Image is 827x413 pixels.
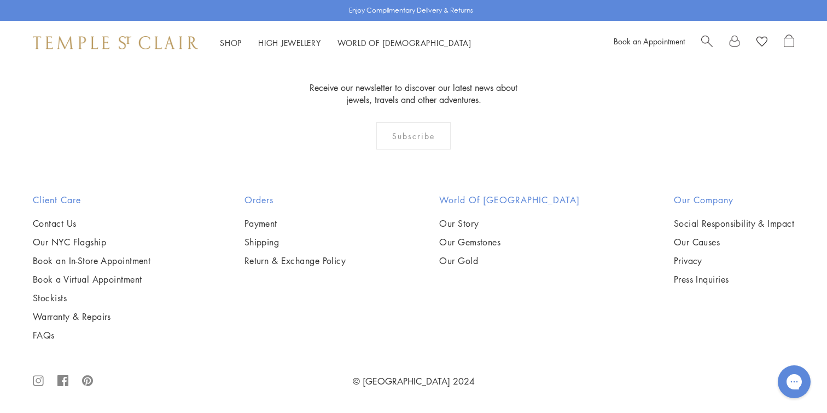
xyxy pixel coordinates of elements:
[33,217,150,230] a: Contact Us
[674,255,794,267] a: Privacy
[220,37,242,48] a: ShopShop
[674,236,794,248] a: Our Causes
[244,255,346,267] a: Return & Exchange Policy
[33,36,198,49] img: Temple St. Clair
[674,217,794,230] a: Social Responsibility & Impact
[244,236,346,248] a: Shipping
[337,37,471,48] a: World of [DEMOGRAPHIC_DATA]World of [DEMOGRAPHIC_DATA]
[439,236,580,248] a: Our Gemstones
[303,82,525,106] p: Receive our newsletter to discover our latest news about jewels, travels and other adventures.
[33,255,150,267] a: Book an In-Store Appointment
[220,36,471,50] nav: Main navigation
[784,35,794,51] a: Open Shopping Bag
[33,236,150,248] a: Our NYC Flagship
[701,35,713,51] a: Search
[244,217,346,230] a: Payment
[33,311,150,323] a: Warranty & Repairs
[33,292,150,304] a: Stockists
[258,37,321,48] a: High JewelleryHigh Jewellery
[772,362,816,402] iframe: Gorgias live chat messenger
[33,329,150,341] a: FAQs
[33,273,150,285] a: Book a Virtual Appointment
[439,217,580,230] a: Our Story
[376,122,451,150] div: Subscribe
[756,35,767,51] a: View Wishlist
[244,193,346,206] h2: Orders
[614,36,685,47] a: Book an Appointment
[439,255,580,267] a: Our Gold
[674,193,794,206] h2: Our Company
[353,375,475,387] a: © [GEOGRAPHIC_DATA] 2024
[674,273,794,285] a: Press Inquiries
[349,5,473,16] p: Enjoy Complimentary Delivery & Returns
[439,193,580,206] h2: World of [GEOGRAPHIC_DATA]
[33,193,150,206] h2: Client Care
